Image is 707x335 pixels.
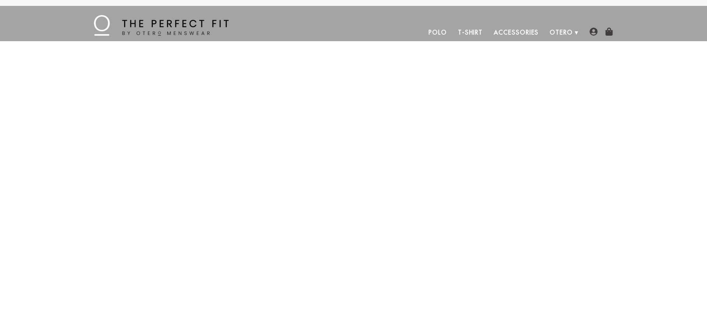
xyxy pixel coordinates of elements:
img: The Perfect Fit - by Otero Menswear - Logo [94,15,229,36]
img: user-account-icon.png [590,28,598,36]
img: shopping-bag-icon.png [605,28,613,36]
a: Accessories [488,24,544,41]
a: T-Shirt [453,24,488,41]
a: Polo [423,24,453,41]
a: Otero [544,24,578,41]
